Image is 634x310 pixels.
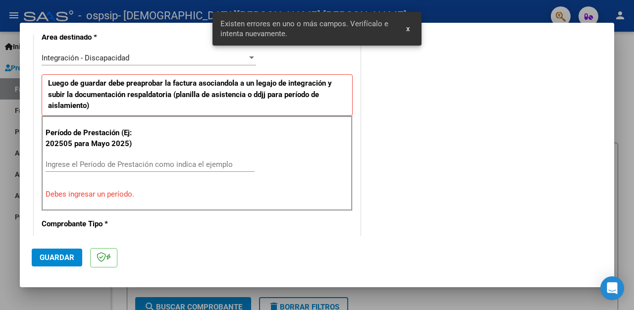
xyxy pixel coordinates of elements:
[46,189,349,200] p: Debes ingresar un período.
[46,127,137,150] p: Período de Prestación (Ej: 202505 para Mayo 2025)
[600,276,624,300] div: Open Intercom Messenger
[42,218,135,230] p: Comprobante Tipo *
[40,253,74,262] span: Guardar
[42,53,129,62] span: Integración - Discapacidad
[48,79,332,110] strong: Luego de guardar debe preaprobar la factura asociandola a un legajo de integración y subir la doc...
[42,32,135,43] p: Area destinado *
[398,20,418,38] button: x
[220,19,394,39] span: Existen errores en uno o más campos. Verifícalo e intenta nuevamente.
[406,24,410,33] span: x
[32,249,82,266] button: Guardar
